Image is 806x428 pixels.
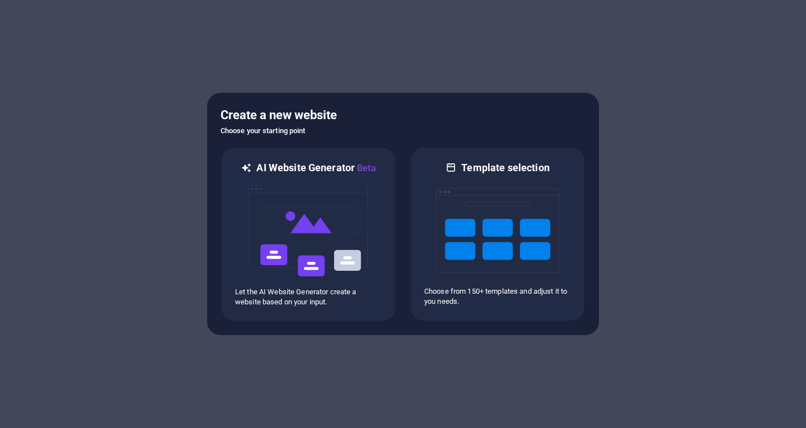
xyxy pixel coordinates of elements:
p: Let the AI Website Generator create a website based on your input. [235,287,382,307]
img: ai [247,175,370,287]
div: Template selectionChoose from 150+ templates and adjust it to you needs. [410,147,585,322]
p: Choose from 150+ templates and adjust it to you needs. [424,286,571,307]
h6: Template selection [461,161,549,175]
h6: AI Website Generator [256,161,376,175]
h6: Choose your starting point [221,124,585,138]
div: AI Website GeneratorBetaaiLet the AI Website Generator create a website based on your input. [221,147,396,322]
span: Beta [355,163,376,173]
h5: Create a new website [221,106,585,124]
